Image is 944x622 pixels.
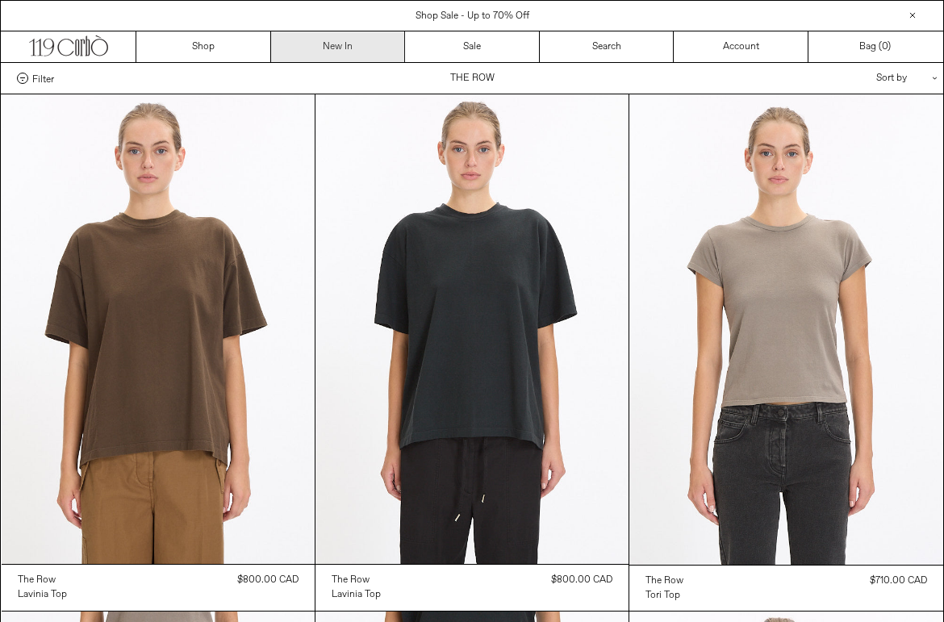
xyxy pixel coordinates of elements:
div: $800.00 CAD [551,573,612,587]
a: The Row [645,574,683,588]
a: Search [540,31,675,62]
div: Sort by [782,63,927,94]
div: $800.00 CAD [237,573,299,587]
img: The Row Lavinia Top in sepia [2,94,315,564]
img: The Row Tori Top in mud [629,94,942,565]
a: Lavinia Top [18,587,67,602]
div: Tori Top [645,589,680,603]
a: Shop [136,31,271,62]
a: Shop Sale - Up to 70% Off [416,10,529,23]
a: the row [332,573,381,587]
a: Account [674,31,808,62]
div: $710.00 CAD [870,574,927,588]
div: The Row [18,574,56,587]
a: Tori Top [645,588,683,603]
span: Filter [32,73,54,84]
a: New In [271,31,406,62]
a: Sale [405,31,540,62]
div: The Row [645,574,683,588]
a: Lavinia Top [332,587,381,602]
a: Bag () [808,31,943,62]
span: 0 [882,40,888,53]
span: ) [882,40,891,54]
a: The Row [18,573,67,587]
img: The Row Lavinia Top in black [315,94,629,564]
div: the row [332,574,370,587]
